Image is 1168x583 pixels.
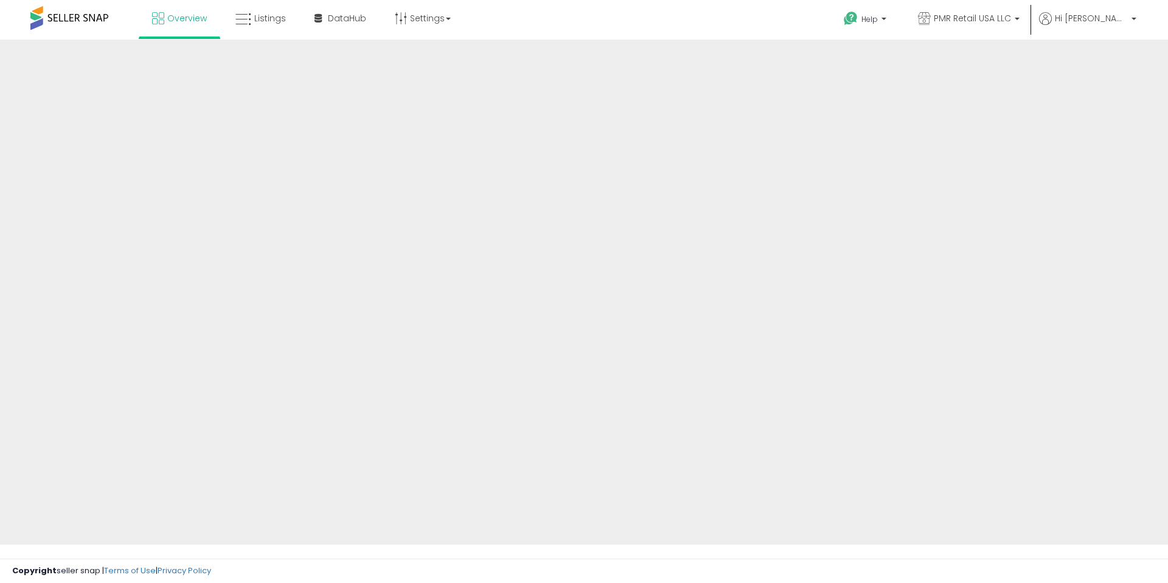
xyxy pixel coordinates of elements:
span: PMR Retail USA LLC [934,12,1011,24]
span: Overview [167,12,207,24]
span: DataHub [328,12,366,24]
a: Help [834,2,899,40]
a: Hi [PERSON_NAME] [1039,12,1136,40]
span: Listings [254,12,286,24]
i: Get Help [843,11,858,26]
span: Help [861,14,878,24]
span: Hi [PERSON_NAME] [1055,12,1128,24]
